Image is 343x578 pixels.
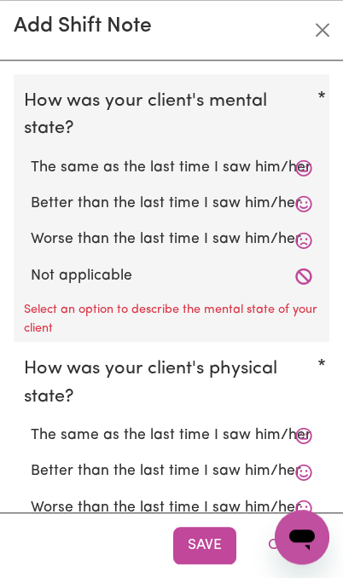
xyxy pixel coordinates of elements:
h2: Add Shift Note [14,14,152,39]
legend: How was your client's physical state? [24,355,319,411]
label: Worse than the last time I saw him/her [31,497,312,519]
label: Better than the last time I saw him/her [31,460,312,483]
label: Not applicable [31,265,312,287]
iframe: Button to launch messaging window, conversation in progress [275,510,329,564]
label: The same as the last time I saw him/her [31,157,312,179]
button: Save [173,527,236,564]
label: Better than the last time I saw him/her [31,193,312,215]
label: Worse than the last time I saw him/her [31,228,312,251]
button: Close [253,527,329,564]
button: Close [309,16,336,43]
legend: How was your client's mental state? [24,88,319,143]
label: The same as the last time I saw him/her [31,425,312,447]
p: Select an option to describe the mental state of your client [24,301,319,338]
